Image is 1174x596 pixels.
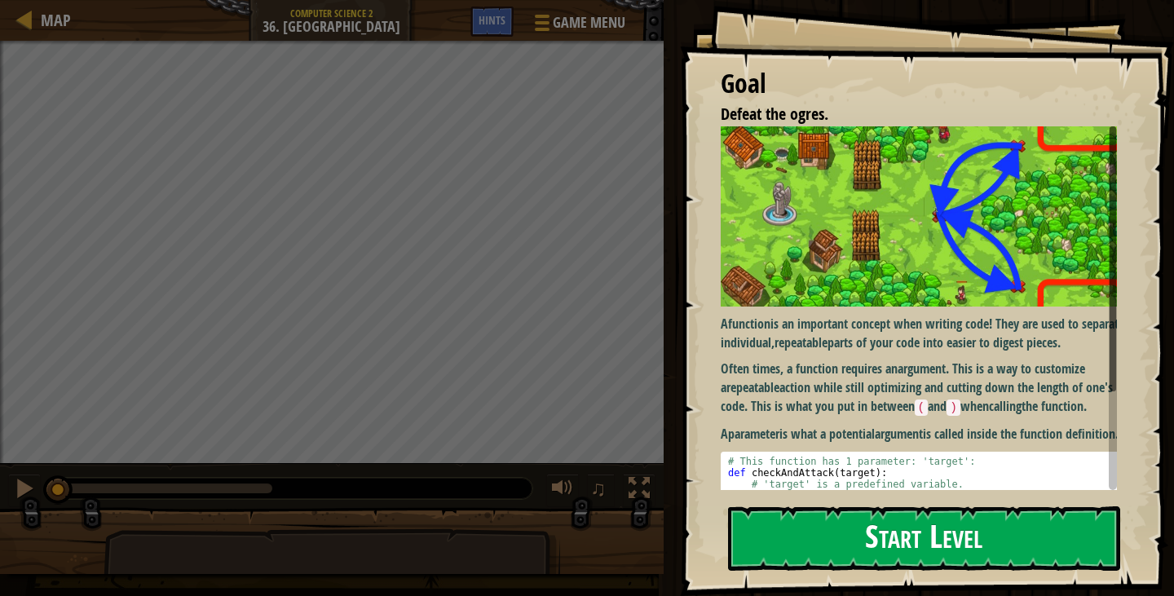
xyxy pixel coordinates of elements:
button: Start Level [728,506,1120,571]
strong: function [728,315,770,333]
strong: argument [875,425,923,443]
button: Ctrl + P: Pause [8,474,41,507]
p: A is what a potential is called inside the function definition. [721,425,1129,444]
strong: repeatable [775,333,828,351]
span: Hints [479,12,505,28]
p: Often times, a function requires an . This is a way to customize a action while still optimizing ... [721,360,1129,416]
span: ♫ [590,476,607,501]
span: Map [41,9,71,31]
strong: repeatable [726,378,779,396]
strong: parameter [728,425,779,443]
span: Defeat the ogres. [721,103,828,125]
button: ♫ [587,474,615,507]
strong: argument [898,360,946,377]
code: ( [915,400,929,416]
div: Goal [721,65,1117,103]
li: Defeat the ogres. [700,103,1113,126]
p: A is an important concept when writing code! They are used to separate individual, parts of your ... [721,315,1129,352]
img: Backwoods fork [721,126,1129,307]
button: Game Menu [522,7,635,45]
button: Toggle fullscreen [623,474,655,507]
strong: calling [989,397,1022,415]
button: Adjust volume [546,474,579,507]
span: Game Menu [553,12,625,33]
a: Map [33,9,71,31]
code: ) [947,400,960,416]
